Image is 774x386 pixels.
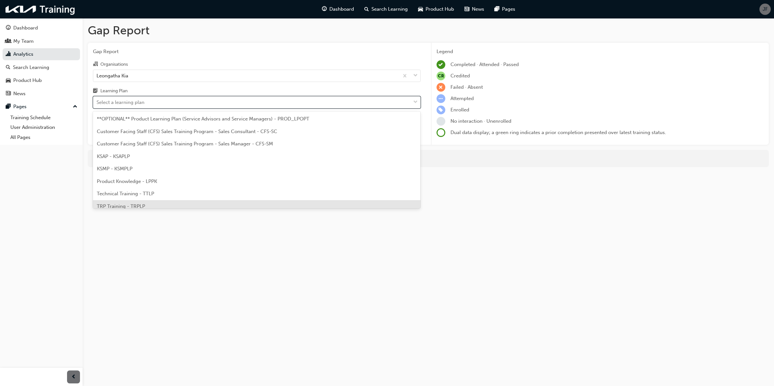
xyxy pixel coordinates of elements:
[13,103,27,110] div: Pages
[93,155,764,162] div: For more in-depth analysis and data download, go to
[100,88,128,94] div: Learning Plan
[97,191,154,197] span: Technical Training - TTLP
[437,106,445,114] span: learningRecordVerb_ENROLL-icon
[450,73,470,79] span: Credited
[97,72,128,79] div: Leongatha Kia
[6,39,11,44] span: people-icon
[413,98,418,107] span: down-icon
[97,141,273,147] span: Customer Facing Staff (CFS) Sales Training Program - Sales Manager - CFS-SM
[97,166,132,172] span: KSMP - KSMPLP
[437,83,445,92] span: learningRecordVerb_FAIL-icon
[3,101,80,113] button: Pages
[450,130,666,135] span: Dual data display; a green ring indicates a prior completion presented over latest training status.
[6,51,11,57] span: chart-icon
[97,178,157,184] span: Product Knowledge - LPPK
[364,5,369,13] span: search-icon
[450,62,519,67] span: Completed · Attended · Passed
[6,104,11,110] span: pages-icon
[450,107,469,113] span: Enrolled
[437,94,445,103] span: learningRecordVerb_ATTEMPT-icon
[759,4,771,15] button: JF
[495,5,499,13] span: pages-icon
[3,62,80,74] a: Search Learning
[88,23,769,38] h1: Gap Report
[3,22,80,34] a: Dashboard
[100,61,128,68] div: Organisations
[437,60,445,69] span: learningRecordVerb_COMPLETE-icon
[3,74,80,86] a: Product Hub
[6,91,11,97] span: news-icon
[437,72,445,80] span: null-icon
[93,48,421,55] span: Gap Report
[459,3,489,16] a: news-iconNews
[3,88,80,100] a: News
[489,3,520,16] a: pages-iconPages
[97,129,277,134] span: Customer Facing Staff (CFS) Sales Training Program - Sales Consultant - CFS-SC
[359,3,413,16] a: search-iconSearch Learning
[502,6,515,13] span: Pages
[418,5,423,13] span: car-icon
[426,6,454,13] span: Product Hub
[450,84,483,90] span: Failed · Absent
[763,6,768,13] span: JF
[8,122,80,132] a: User Administration
[6,65,10,71] span: search-icon
[413,72,418,80] span: down-icon
[437,117,445,126] span: learningRecordVerb_NONE-icon
[3,48,80,60] a: Analytics
[3,3,78,16] img: kia-training
[13,64,49,71] div: Search Learning
[93,88,98,94] span: learningplan-icon
[450,96,474,101] span: Attempted
[97,116,309,122] span: **OPTIONAL** Product Learning Plan (Service Advisors and Service Managers) - PROD_LPOPT
[6,78,11,84] span: car-icon
[97,203,145,209] span: TRP Training - TRPLP
[97,153,130,159] span: KSAP - KSAPLP
[3,35,80,47] a: My Team
[322,5,327,13] span: guage-icon
[8,132,80,142] a: All Pages
[450,118,511,124] span: No interaction · Unenrolled
[371,6,408,13] span: Search Learning
[437,48,764,55] div: Legend
[6,25,11,31] span: guage-icon
[317,3,359,16] a: guage-iconDashboard
[97,99,144,106] div: Select a learning plan
[13,38,34,45] div: My Team
[8,113,80,123] a: Training Schedule
[93,62,98,67] span: organisation-icon
[413,3,459,16] a: car-iconProduct Hub
[329,6,354,13] span: Dashboard
[472,6,484,13] span: News
[13,24,38,32] div: Dashboard
[464,5,469,13] span: news-icon
[13,77,42,84] div: Product Hub
[13,90,26,97] div: News
[3,21,80,101] button: DashboardMy TeamAnalyticsSearch LearningProduct HubNews
[71,373,76,381] span: prev-icon
[73,103,77,111] span: up-icon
